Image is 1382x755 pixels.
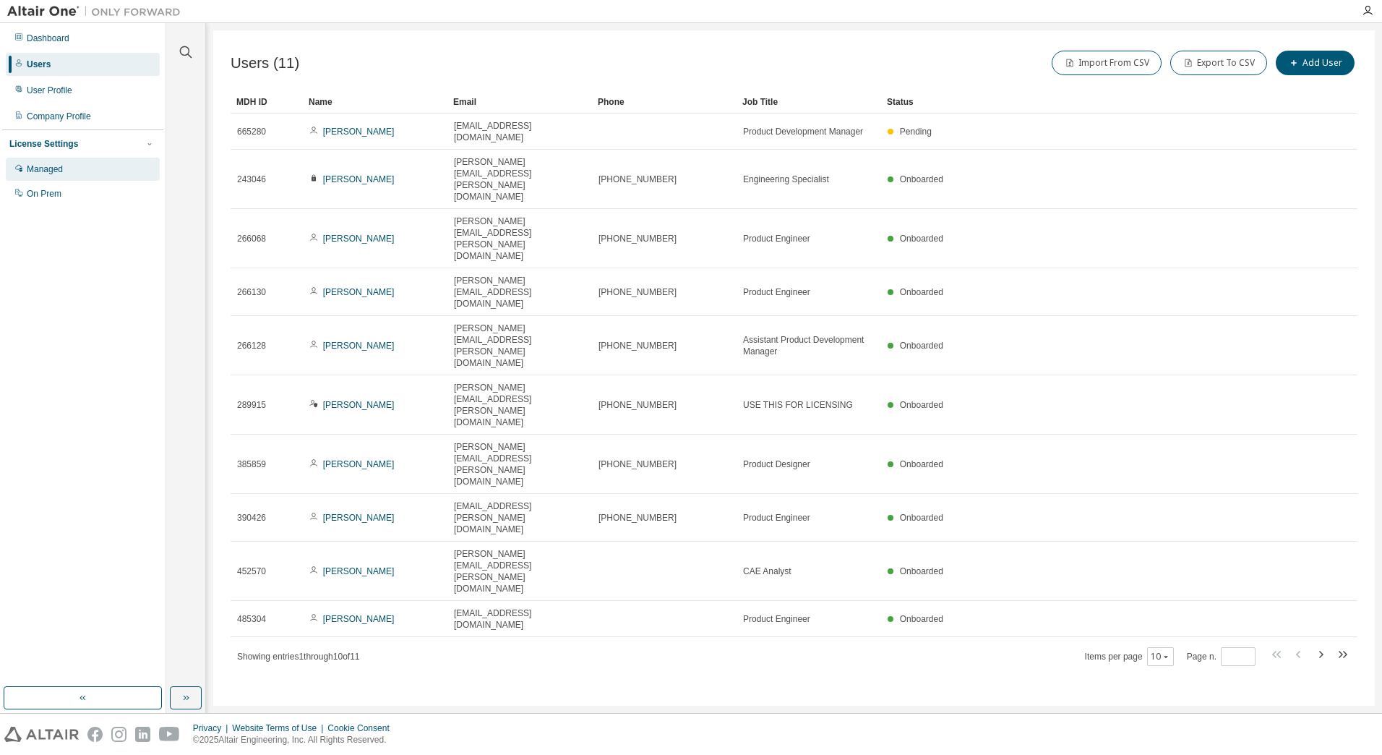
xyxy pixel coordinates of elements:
span: Product Engineer [743,233,810,244]
button: Import From CSV [1052,51,1162,75]
a: [PERSON_NAME] [323,174,395,184]
span: Assistant Product Development Manager [743,334,875,357]
span: Onboarded [900,174,943,184]
span: Onboarded [900,234,943,244]
span: 390426 [237,512,266,524]
span: [PHONE_NUMBER] [598,233,677,244]
span: Page n. [1187,647,1256,666]
span: 485304 [237,613,266,625]
span: [PHONE_NUMBER] [598,458,677,470]
p: © 2025 Altair Engineering, Inc. All Rights Reserved. [193,734,398,746]
span: Product Designer [743,458,810,470]
img: Altair One [7,4,188,19]
a: [PERSON_NAME] [323,566,395,576]
button: Add User [1276,51,1355,75]
span: Showing entries 1 through 10 of 11 [237,652,360,662]
span: [PHONE_NUMBER] [598,286,677,298]
img: facebook.svg [87,727,103,742]
span: 452570 [237,566,266,577]
span: 266128 [237,340,266,351]
span: Onboarded [900,287,943,297]
span: [EMAIL_ADDRESS][DOMAIN_NAME] [454,120,585,143]
div: Job Title [742,90,875,114]
img: youtube.svg [159,727,180,742]
span: 665280 [237,126,266,137]
a: [PERSON_NAME] [323,614,395,624]
div: MDH ID [236,90,297,114]
a: [PERSON_NAME] [323,127,395,137]
span: Users (11) [231,55,299,72]
span: Onboarded [900,459,943,469]
div: Email [453,90,586,114]
span: [PERSON_NAME][EMAIL_ADDRESS][PERSON_NAME][DOMAIN_NAME] [454,382,585,428]
span: 266068 [237,233,266,244]
div: Privacy [193,722,232,734]
span: 385859 [237,458,266,470]
span: 243046 [237,174,266,185]
a: [PERSON_NAME] [323,287,395,297]
a: [PERSON_NAME] [323,400,395,410]
div: Status [887,90,1282,114]
span: [PHONE_NUMBER] [598,174,677,185]
div: License Settings [9,138,78,150]
span: [EMAIL_ADDRESS][DOMAIN_NAME] [454,607,585,631]
span: [PERSON_NAME][EMAIL_ADDRESS][PERSON_NAME][DOMAIN_NAME] [454,323,585,369]
span: [PERSON_NAME][EMAIL_ADDRESS][PERSON_NAME][DOMAIN_NAME] [454,156,585,202]
span: Onboarded [900,614,943,624]
span: Onboarded [900,566,943,576]
button: Export To CSV [1170,51,1267,75]
img: linkedin.svg [135,727,150,742]
span: Product Development Manager [743,126,863,137]
span: [PHONE_NUMBER] [598,340,677,351]
div: User Profile [27,85,72,96]
div: Company Profile [27,111,91,122]
span: [PERSON_NAME][EMAIL_ADDRESS][PERSON_NAME][DOMAIN_NAME] [454,548,585,594]
span: [PERSON_NAME][EMAIL_ADDRESS][DOMAIN_NAME] [454,275,585,310]
button: 10 [1151,651,1170,662]
span: CAE Analyst [743,566,791,577]
div: Cookie Consent [327,722,398,734]
span: [EMAIL_ADDRESS][PERSON_NAME][DOMAIN_NAME] [454,500,585,535]
span: Onboarded [900,341,943,351]
a: [PERSON_NAME] [323,513,395,523]
span: Items per page [1085,647,1174,666]
span: Engineering Specialist [743,174,829,185]
span: Product Engineer [743,512,810,524]
div: Phone [598,90,731,114]
span: 289915 [237,399,266,411]
img: instagram.svg [111,727,126,742]
div: Website Terms of Use [232,722,327,734]
div: Managed [27,163,63,175]
div: Users [27,59,51,70]
div: Dashboard [27,33,69,44]
span: Product Engineer [743,286,810,298]
img: altair_logo.svg [4,727,79,742]
span: [PERSON_NAME][EMAIL_ADDRESS][PERSON_NAME][DOMAIN_NAME] [454,216,585,262]
a: [PERSON_NAME] [323,234,395,244]
span: [PHONE_NUMBER] [598,512,677,524]
span: Product Engineer [743,613,810,625]
span: USE THIS FOR LICENSING [743,399,853,411]
span: Onboarded [900,513,943,523]
div: On Prem [27,188,61,200]
a: [PERSON_NAME] [323,459,395,469]
a: [PERSON_NAME] [323,341,395,351]
span: [PERSON_NAME][EMAIL_ADDRESS][PERSON_NAME][DOMAIN_NAME] [454,441,585,487]
div: Name [309,90,442,114]
span: Onboarded [900,400,943,410]
span: [PHONE_NUMBER] [598,399,677,411]
span: Pending [900,127,932,137]
span: 266130 [237,286,266,298]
